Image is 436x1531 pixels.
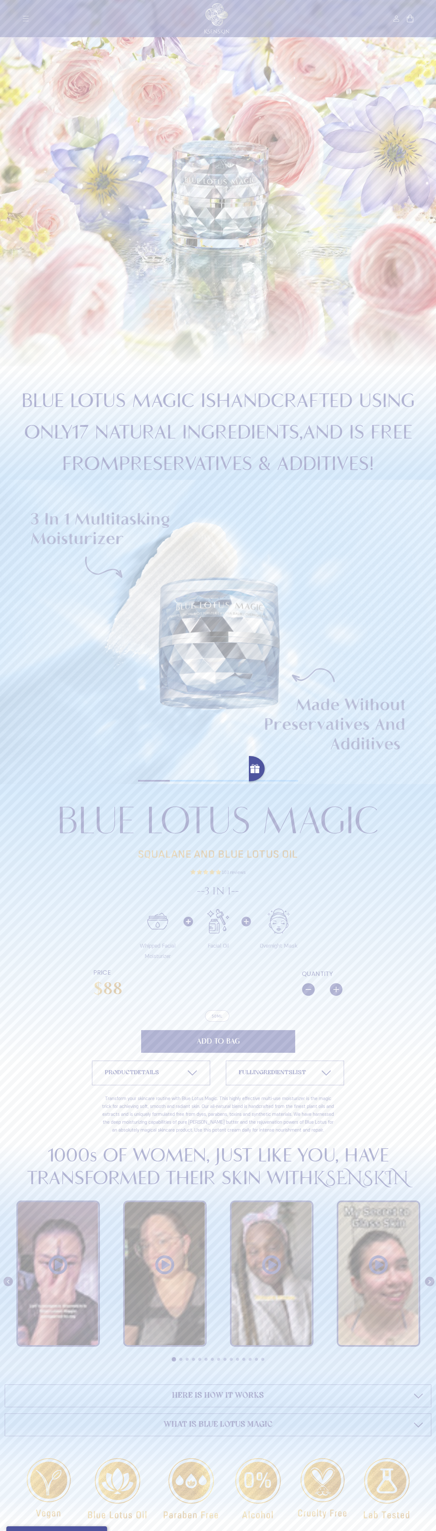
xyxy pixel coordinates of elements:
button: 1 of 5 [172,1357,176,1362]
img: Facial Oil [241,917,251,926]
span: KSENSKIN [313,1166,409,1191]
span: INGREDIENTS [239,1069,306,1077]
img: Facial Oil [206,909,230,933]
button: 14 of 5 [255,1358,258,1361]
p: SQUALANE AND BLUE LOTUS OIL [29,846,407,862]
button: 8 of 5 [217,1358,220,1361]
span: Add to Bag [197,1038,240,1045]
button: Load image 2 in gallery view [170,780,202,782]
label: 50ML [205,1010,229,1022]
a: FULLINGREDIENTSLIST [226,1061,344,1085]
span: FULL [239,1070,253,1076]
img: Blue Lotus Magic Is Vegan [26,1458,71,1518]
button: 7 of 5 [211,1358,214,1361]
span: Transform your skincare routine with Blue Lotus Magic. This highly effective multi-use moisturize... [102,1096,334,1133]
h2: Blue Lotus Magic is handcrafted using only 17 natural ingredients, and is free from preservatives... [21,385,415,480]
button: 13 of 5 [249,1358,252,1361]
img: Blue Lotus Magic Is Alcohol Free [235,1458,281,1518]
h1: Blue Lotus Magic [34,806,402,846]
button: Load image 4 in gallery view [266,780,298,782]
span: 103 reviews [222,869,246,875]
button: Load image 3 in gallery view [234,780,266,782]
h2: 1000s OF WOMEN, JUST LIKE YOU, HAVE TRANSFORMED THEIR SKIN WITH [5,1144,431,1190]
button: Next [425,1277,434,1286]
button: 9 of 5 [223,1358,227,1361]
button: 12 of 5 [242,1358,245,1361]
span: 4.99 stars [191,869,222,875]
img: Blue Lotus Magic Is made from Blue Lotus Oil [88,1458,146,1518]
button: Previous [3,1277,13,1286]
button: Add to Bag [141,1030,295,1053]
span: PRODUCT [105,1070,134,1076]
span: DETAILS [105,1069,159,1077]
img: Overnight Mask [265,907,293,935]
div: --3 in 1-- [29,885,407,898]
button: 2 of 5 [179,1358,182,1361]
button: 4 of 5 [192,1358,195,1361]
button: 10 of 5 [230,1358,233,1361]
button: 5 of 5 [198,1358,201,1361]
a: What is blue lotus magic [5,1413,431,1436]
button: 11 of 5 [236,1358,239,1361]
img: arrow-down.svg [321,1070,331,1076]
button: 6 of 5 [204,1358,208,1361]
img: Blue Lotus Magic Is Paraben Free [163,1458,218,1518]
button: Load image 1 in gallery view [138,780,170,782]
summary: Menu [19,12,33,26]
img: Facial Oil [183,917,193,926]
button: 15 of 5 [261,1358,264,1361]
img: Whipped Facial Moisturizer [147,911,168,932]
span: $88 [93,979,123,998]
span: LIST [293,1070,306,1076]
button: 3 of 5 [186,1358,189,1361]
span: Price [93,967,123,978]
label: Quantity [302,968,343,979]
a: PRODUCTDETAILS [92,1061,210,1085]
img: Blue Lotus Magic Is Cruelty Free [298,1458,347,1518]
p: Facial Oil [195,941,241,951]
img: arrow-down.svg [187,1070,197,1076]
p: Overnight Mask [255,941,301,951]
img: Blue Lotus Magic Is Lab Tested [364,1458,410,1518]
img: KSENSKIN White Logo [204,3,229,34]
h2: Here is how it works [5,1385,431,1407]
button: Play video 1 in gallery view [202,780,234,782]
p: Whipped Facial Moisturizer [135,941,181,961]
